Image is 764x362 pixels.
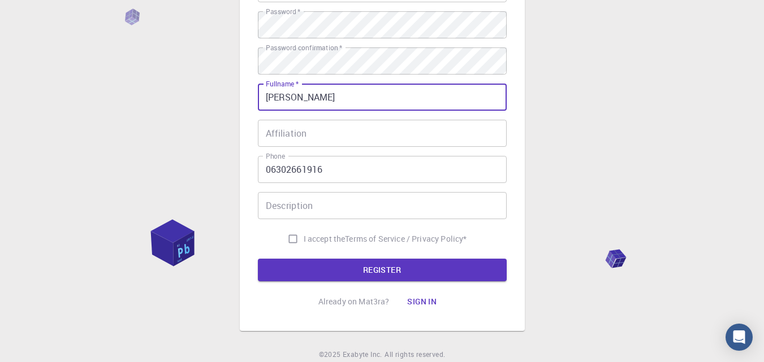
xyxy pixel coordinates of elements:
[266,79,299,89] label: Fullname
[385,349,445,360] span: All rights reserved.
[345,233,467,245] p: Terms of Service / Privacy Policy *
[726,324,753,351] div: Open Intercom Messenger
[319,349,343,360] span: © 2025
[258,259,507,281] button: REGISTER
[304,233,346,245] span: I accept the
[266,151,285,161] label: Phone
[266,7,300,16] label: Password
[343,350,382,359] span: Exabyte Inc.
[343,349,382,360] a: Exabyte Inc.
[318,296,390,307] p: Already on Mat3ra?
[398,290,446,313] button: Sign in
[266,43,342,53] label: Password confirmation
[345,233,467,245] a: Terms of Service / Privacy Policy*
